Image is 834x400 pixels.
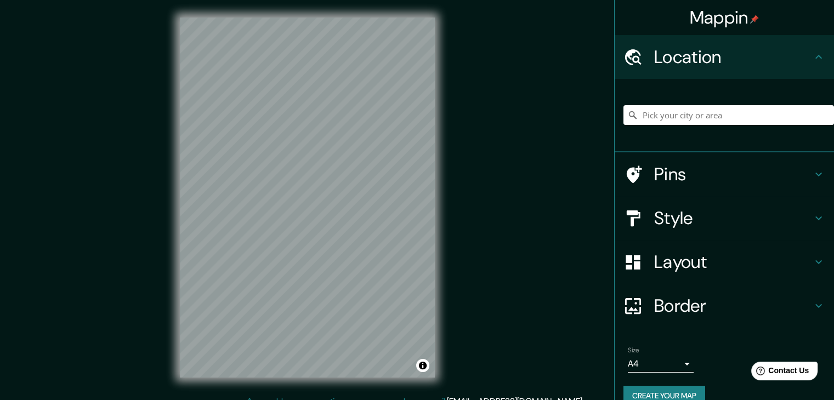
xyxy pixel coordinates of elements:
input: Pick your city or area [623,105,834,125]
h4: Style [654,207,812,229]
img: pin-icon.png [750,15,759,24]
button: Toggle attribution [416,359,429,372]
div: Location [615,35,834,79]
h4: Pins [654,163,812,185]
h4: Mappin [690,7,759,28]
div: Border [615,284,834,328]
div: A4 [628,355,694,373]
div: Layout [615,240,834,284]
div: Style [615,196,834,240]
h4: Location [654,46,812,68]
iframe: Help widget launcher [736,357,822,388]
div: Pins [615,152,834,196]
label: Size [628,346,639,355]
h4: Layout [654,251,812,273]
canvas: Map [180,18,435,378]
h4: Border [654,295,812,317]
